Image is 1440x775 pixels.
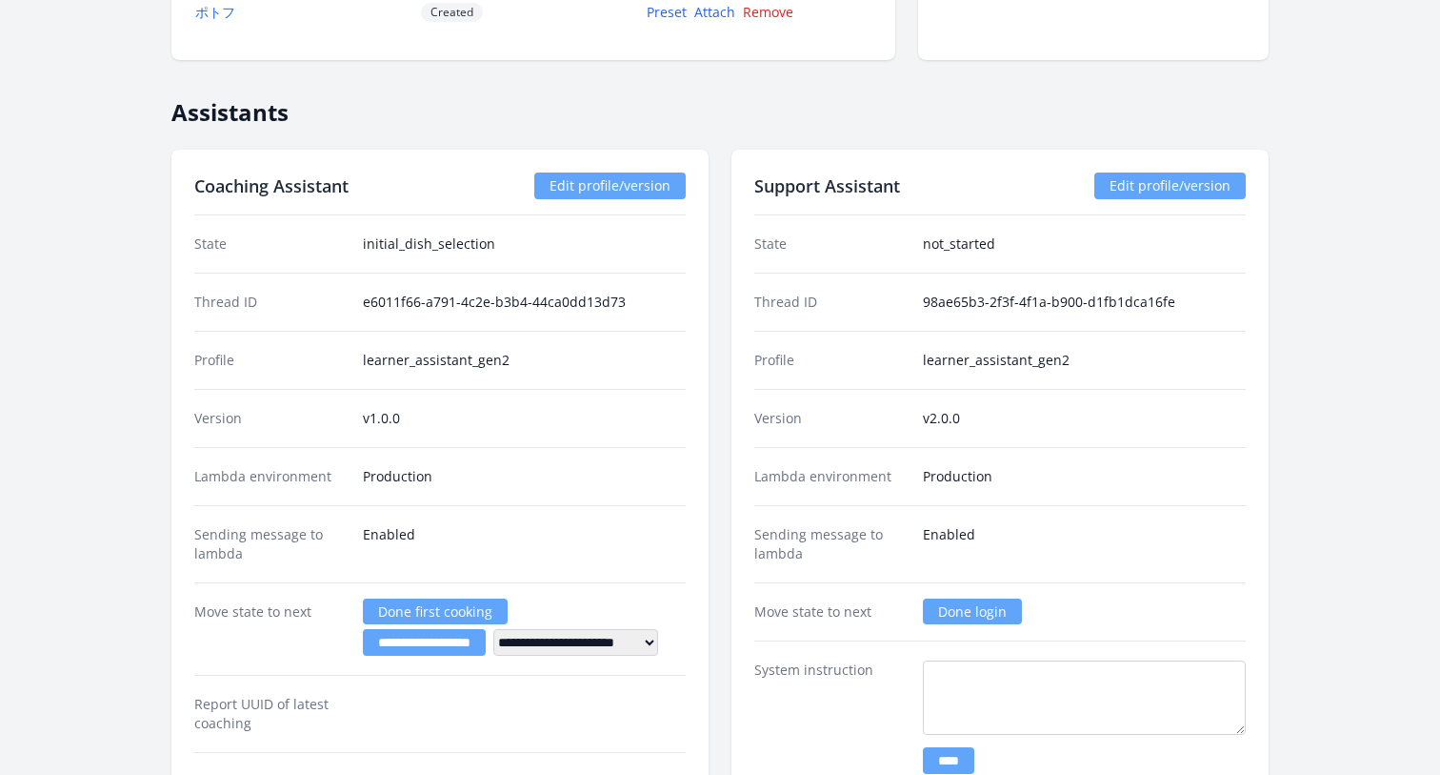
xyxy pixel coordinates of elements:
dt: Lambda environment [194,467,348,486]
dd: 98ae65b3-2f3f-4f1a-b900-d1fb1dca16fe [923,293,1246,312]
dt: Lambda environment [754,467,908,486]
dt: State [194,235,348,254]
a: Remove [743,3,793,21]
dt: Move state to next [754,602,908,622]
dt: Move state to next [194,602,348,656]
a: Done first cooking [363,599,508,624]
dt: Profile [754,351,908,370]
dd: e6011f66-a791-4c2e-b3b4-44ca0dd13d73 [363,293,686,312]
dd: Production [923,467,1246,486]
dt: Thread ID [754,293,908,312]
dt: Profile [194,351,348,370]
a: ポトフ [195,3,235,21]
dd: learner_assistant_gen2 [363,351,686,370]
dd: Production [363,467,686,486]
dt: Version [754,409,908,428]
dt: System instruction [754,661,908,774]
dt: Sending message to lambda [194,525,348,563]
dd: learner_assistant_gen2 [923,351,1246,370]
dd: v2.0.0 [923,409,1246,428]
dt: Thread ID [194,293,348,312]
dt: Version [194,409,348,428]
h2: Coaching Assistant [194,173,349,199]
span: Created [421,3,483,22]
a: Done login [923,599,1022,624]
a: Edit profile/version [534,173,686,199]
dd: v1.0.0 [363,409,686,428]
h2: Assistants [171,83,1269,127]
dd: not_started [923,235,1246,254]
dt: Sending message to lambda [754,525,908,563]
a: Attach [694,3,735,21]
dd: Enabled [363,525,686,563]
dd: Enabled [923,525,1246,563]
a: Edit profile/version [1094,173,1246,199]
dd: initial_dish_selection [363,235,686,254]
dt: Report UUID of latest coaching [194,695,348,733]
dt: State [754,235,908,254]
h2: Support Assistant [754,173,900,199]
a: Preset [647,3,687,21]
